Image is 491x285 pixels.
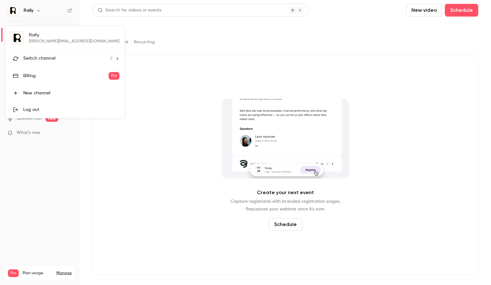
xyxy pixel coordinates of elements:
[23,73,109,79] div: Billing
[23,90,119,96] div: New channel
[23,106,119,113] div: Log out
[23,55,55,62] span: Switch channel
[110,55,112,62] span: 2
[109,72,119,80] span: Pro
